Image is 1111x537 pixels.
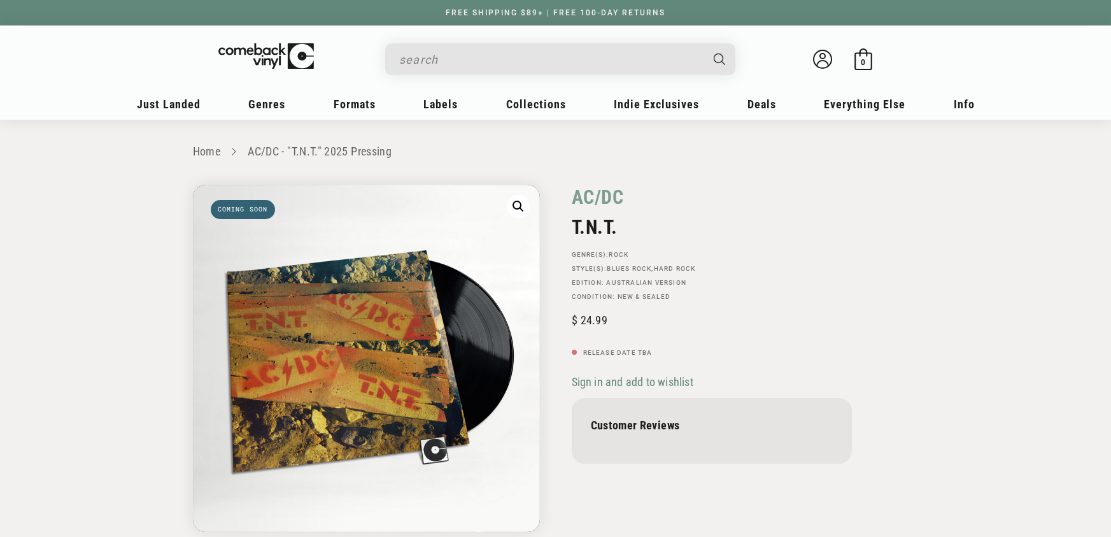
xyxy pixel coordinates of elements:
[609,251,628,258] a: Rock
[607,265,651,272] a: Blues Rock
[572,313,607,327] span: 24.99
[572,251,852,259] p: GENRE(S):
[193,145,220,158] a: Home
[572,313,577,327] span: $
[583,349,653,356] span: Release Date TBA
[824,97,905,111] span: Everything Else
[385,43,735,75] div: Search
[572,185,624,210] a: AC/DC
[572,265,852,273] p: STYLE(S): ,
[572,293,852,301] p: Condition: New & Sealed
[423,97,458,111] span: Labels
[572,375,693,389] span: Sign in and add to wishlist
[433,8,678,17] a: FREE SHIPPING $89+ | FREE 100-DAY RETURNS
[954,97,975,111] span: Info
[591,419,833,432] p: Customer Reviews
[399,47,701,73] input: search
[572,216,852,238] h2: T.N.T.
[506,97,566,111] span: Collections
[614,97,699,111] span: Indie Exclusives
[861,57,865,67] span: 0
[248,145,392,158] a: AC/DC - "T.N.T." 2025 Pressing
[654,265,696,272] a: Hard Rock
[193,143,919,161] nav: breadcrumbs
[334,97,376,111] span: Formats
[572,279,852,287] p: Edition: Australian Version
[211,200,275,219] span: Coming soon
[572,375,697,389] button: Sign in and add to wishlist
[702,43,737,75] button: Search
[248,97,285,111] span: Genres
[747,97,776,111] span: Deals
[137,97,201,111] span: Just Landed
